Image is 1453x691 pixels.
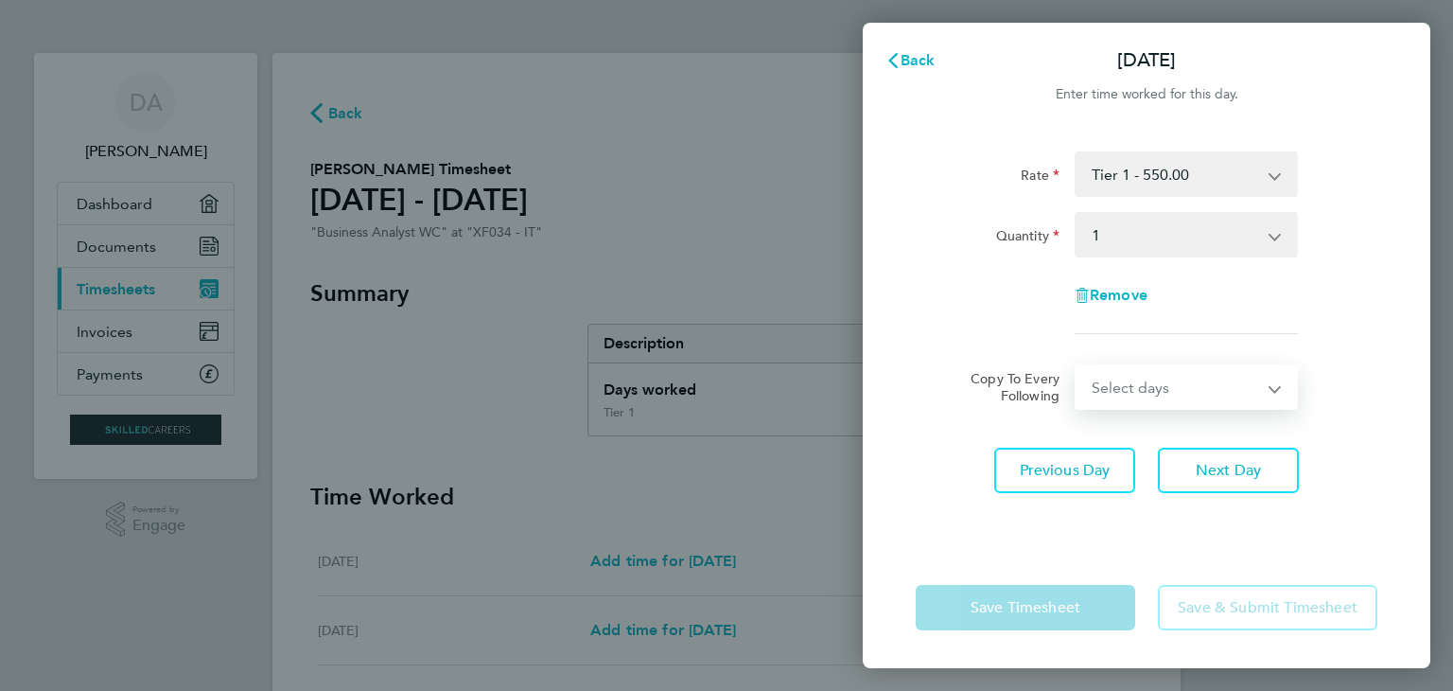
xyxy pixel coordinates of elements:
div: Enter time worked for this day. [863,83,1430,106]
label: Rate [1021,167,1059,189]
span: Previous Day [1020,461,1111,480]
label: Quantity [996,227,1059,250]
button: Remove [1075,288,1147,303]
span: Remove [1090,286,1147,304]
button: Back [867,42,954,80]
label: Copy To Every Following [955,370,1059,404]
p: [DATE] [1117,47,1176,74]
span: Next Day [1196,461,1261,480]
span: Back [901,51,936,69]
button: Next Day [1158,448,1299,493]
button: Previous Day [994,448,1135,493]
